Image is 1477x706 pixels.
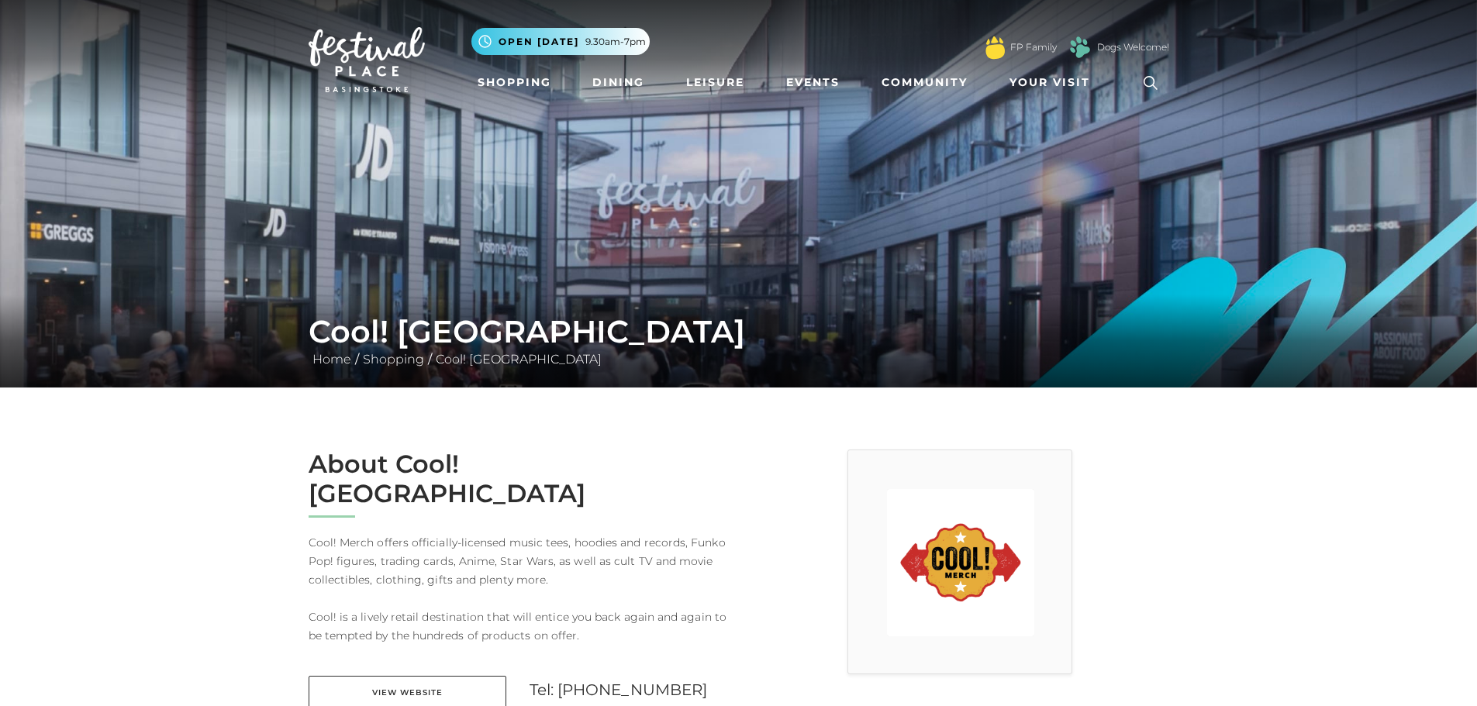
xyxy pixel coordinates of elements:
[1097,40,1169,54] a: Dogs Welcome!
[309,449,727,509] h2: About Cool! [GEOGRAPHIC_DATA]
[1010,40,1057,54] a: FP Family
[585,35,646,49] span: 9.30am-7pm
[471,28,650,55] button: Open [DATE] 9.30am-7pm
[309,27,425,92] img: Festival Place Logo
[1009,74,1090,91] span: Your Visit
[432,352,606,367] a: Cool! [GEOGRAPHIC_DATA]
[680,68,751,97] a: Leisure
[1003,68,1104,97] a: Your Visit
[530,680,708,699] a: Tel: [PHONE_NUMBER]
[309,352,355,367] a: Home
[297,313,1181,369] div: / /
[875,68,974,97] a: Community
[586,68,651,97] a: Dining
[309,313,1169,350] h1: Cool! [GEOGRAPHIC_DATA]
[499,35,579,49] span: Open [DATE]
[471,68,557,97] a: Shopping
[780,68,846,97] a: Events
[309,533,727,645] p: Cool! Merch offers officially-licensed music tees, hoodies and records, Funko Pop! figures, tradi...
[359,352,428,367] a: Shopping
